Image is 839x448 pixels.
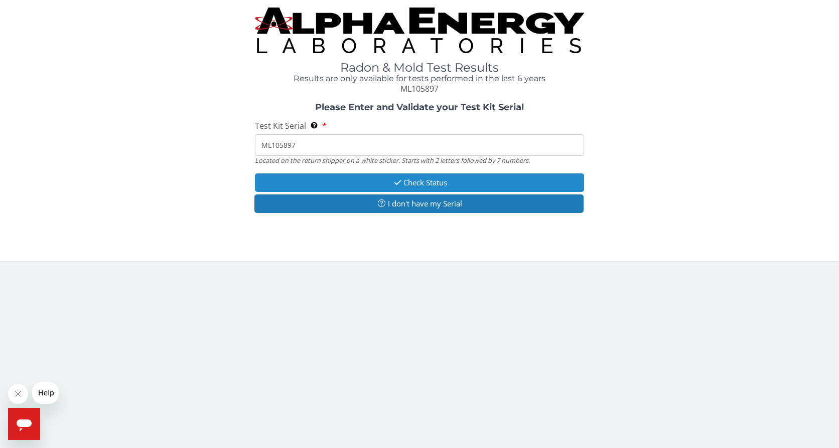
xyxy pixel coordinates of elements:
[315,102,524,113] strong: Please Enter and Validate your Test Kit Serial
[255,156,585,165] div: Located on the return shipper on a white sticker. Starts with 2 letters followed by 7 numbers.
[400,83,439,94] span: ML105897
[8,408,40,440] iframe: Button to launch messaging window
[255,173,585,192] button: Check Status
[255,74,585,83] h4: Results are only available for tests performed in the last 6 years
[32,382,59,404] iframe: Message from company
[255,61,585,74] h1: Radon & Mold Test Results
[8,384,28,404] iframe: Close message
[255,120,306,131] span: Test Kit Serial
[254,194,584,213] button: I don't have my Serial
[255,8,585,53] img: TightCrop.jpg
